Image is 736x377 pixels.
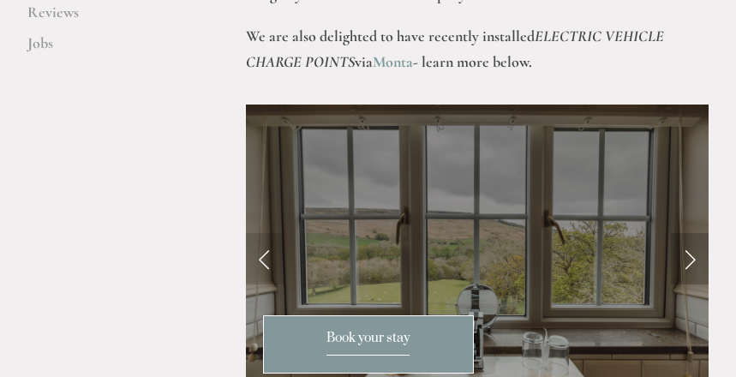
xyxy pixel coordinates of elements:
a: Book your stay [263,315,474,374]
a: Reviews [27,3,191,33]
a: Jobs [27,33,191,64]
span: Book your stay [326,330,410,356]
a: Monta [373,52,413,71]
a: Previous Slide [246,233,284,284]
a: Next Slide [671,233,709,284]
p: We are also delighted to have recently installed via - learn more below. [246,23,709,75]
